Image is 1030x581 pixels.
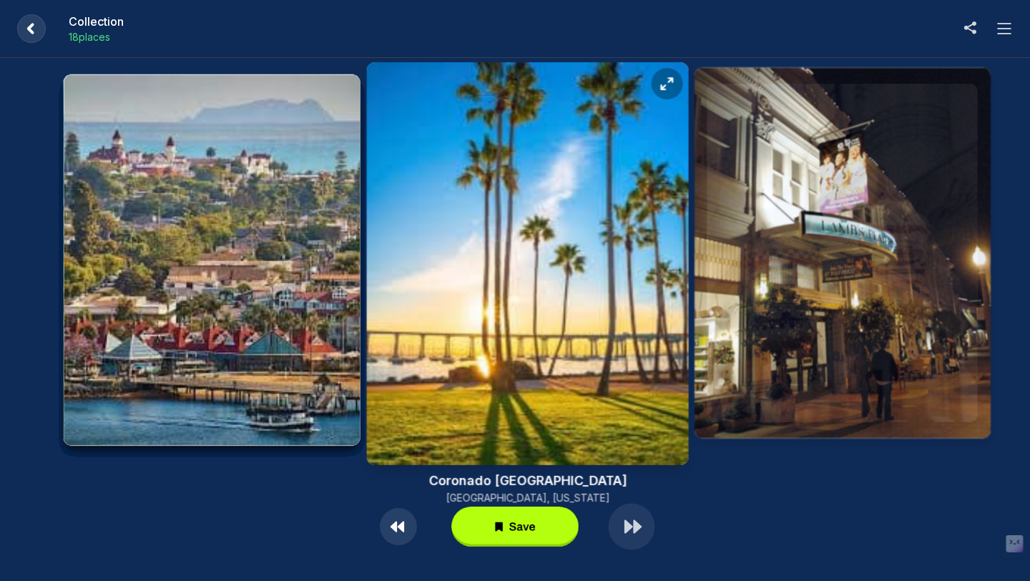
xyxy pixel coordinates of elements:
h1: Collection [69,13,124,30]
img: Coronado Tidelands Park [367,62,689,465]
p: [GEOGRAPHIC_DATA], [US_STATE] [367,490,689,504]
h3: Coronado [GEOGRAPHIC_DATA] [367,470,689,490]
p: 18 place s [69,30,124,44]
img: Coronado Island [64,74,360,445]
img: Lamb's Players Theatre [695,67,991,438]
button: Expand location details [652,68,683,99]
